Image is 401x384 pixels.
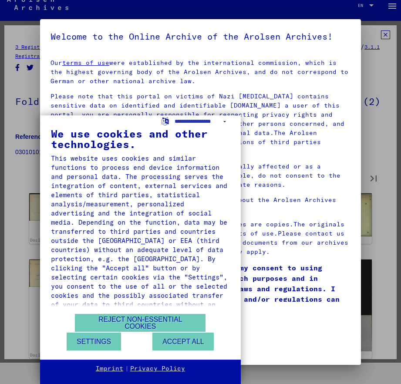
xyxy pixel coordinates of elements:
[130,364,185,373] a: Privacy Policy
[152,333,214,350] button: Accept all
[67,333,121,350] button: Settings
[51,154,230,318] div: This website uses cookies and similar functions to process end device information and personal da...
[75,314,206,332] button: Reject non-essential cookies
[51,128,230,149] div: We use cookies and other technologies.
[96,364,123,373] a: Imprint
